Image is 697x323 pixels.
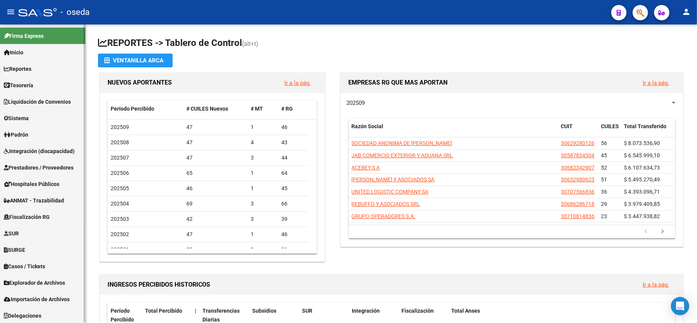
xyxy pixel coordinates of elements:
[108,79,172,86] span: NUEVOS APORTANTES
[60,4,90,21] span: - oseda
[251,215,275,223] div: 3
[186,184,245,193] div: 46
[186,138,245,147] div: 47
[186,106,228,112] span: # CUILES Nuevos
[108,101,183,117] datatable-header-cell: Período Percibido
[108,281,210,288] span: INGRESOS PERCIBIDOS HISTORICOS
[183,101,248,117] datatable-header-cell: # CUILES Nuevos
[4,48,23,57] span: Inicio
[561,123,573,129] span: CUIT
[624,201,660,207] span: $ 3.979.409,85
[104,54,166,67] div: Ventanilla ARCA
[281,245,306,254] div: 36
[251,153,275,162] div: 3
[349,118,558,144] datatable-header-cell: Razón Social
[111,231,129,237] span: 202502
[111,246,129,253] span: 202501
[251,138,275,147] div: 4
[682,7,691,16] mat-icon: person
[598,118,621,144] datatable-header-cell: CUILES
[451,308,480,314] span: Total Anses
[624,176,660,183] span: $ 5.495.270,49
[4,246,25,254] span: SURGE
[624,123,667,129] span: Total Transferido
[4,279,65,287] span: Explorador de Archivos
[186,199,245,208] div: 69
[4,163,73,172] span: Prestadores / Proveedores
[601,176,607,183] span: 51
[4,147,75,155] span: Integración (discapacidad)
[601,140,607,146] span: 56
[111,185,129,191] span: 202505
[111,201,129,207] span: 202504
[352,201,420,207] span: REBUFFO Y ASOCIADOS SRL
[202,308,240,323] span: Transferencias Diarias
[278,101,309,117] datatable-header-cell: # RG
[195,308,196,314] span: |
[4,196,64,205] span: ANMAT - Trazabilidad
[352,213,416,219] span: GRUPO OPERADORES S.A.
[111,308,134,323] span: Período Percibido
[302,308,312,314] span: SUR
[111,216,129,222] span: 202503
[281,199,306,208] div: 66
[624,165,660,171] span: $ 6.107.634,73
[111,139,129,145] span: 202508
[252,308,276,314] span: Subsidios
[624,152,660,158] span: $ 6.545.999,10
[281,138,306,147] div: 43
[352,308,380,314] span: Integración
[624,189,660,195] span: $ 4.393.096,71
[561,213,595,219] span: 30710814836
[561,201,595,207] span: 30686286718
[4,262,45,271] span: Casos / Tickets
[278,76,317,90] button: Ir a la pág.
[111,155,129,161] span: 202507
[558,118,598,144] datatable-header-cell: CUIT
[281,184,306,193] div: 45
[248,101,278,117] datatable-header-cell: # MT
[111,170,129,176] span: 202506
[561,165,595,171] span: 30682342907
[561,189,595,195] span: 30707566856
[352,152,453,158] span: JAB COMERCIO EXTERIOR Y ADUANA SRL
[6,7,15,16] mat-icon: menu
[656,228,670,236] a: go to next page
[601,152,607,158] span: 45
[639,228,653,236] a: go to previous page
[4,229,19,238] span: SUR
[561,140,595,146] span: 30629280126
[251,106,263,112] span: # MT
[621,118,675,144] datatable-header-cell: Total Transferido
[352,176,435,183] span: [PERSON_NAME] Y ASOCIADOS SA
[251,184,275,193] div: 1
[671,297,689,315] div: Open Intercom Messenger
[637,277,675,292] button: Ir a la pág.
[251,123,275,132] div: 1
[251,230,275,239] div: 1
[601,213,607,219] span: 23
[111,106,154,112] span: Período Percibido
[352,140,452,146] span: SOCIEDAD ANONIMA DE [PERSON_NAME]
[186,169,245,178] div: 65
[4,295,70,303] span: Importación de Archivos
[242,40,258,47] span: (alt+t)
[637,76,675,90] button: Ir a la pág.
[281,153,306,162] div: 44
[402,308,434,314] span: Fiscalización
[561,152,595,158] span: 30587834304
[601,189,607,195] span: 36
[251,169,275,178] div: 1
[4,312,41,320] span: Delegaciones
[281,106,293,112] span: # RG
[251,245,275,254] div: 3
[4,180,59,188] span: Hospitales Públicos
[624,213,660,219] span: $ 3.447.938,82
[561,176,595,183] span: 30652980623
[186,153,245,162] div: 47
[281,123,306,132] div: 46
[352,165,380,171] span: ACEBEY S A
[346,100,365,106] span: 202509
[284,80,311,86] a: Ir a la pág.
[186,245,245,254] div: 39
